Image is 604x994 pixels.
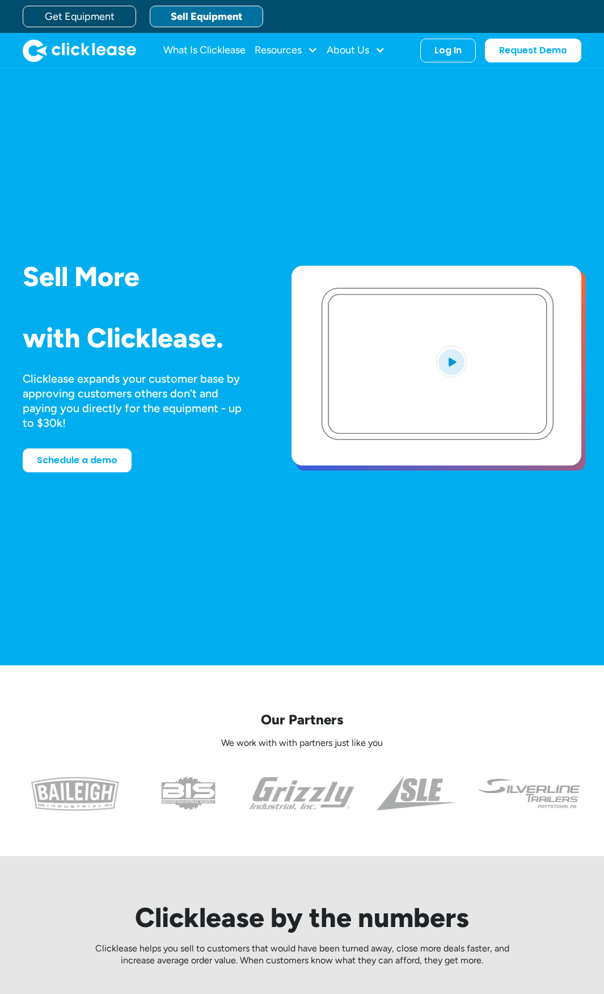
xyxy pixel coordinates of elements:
[23,39,136,62] img: Clicklease logo
[23,6,136,27] a: Get Equipment
[23,323,255,353] h1: with Clicklease.
[31,777,119,811] img: baileigh logo
[85,901,520,934] h2: Clicklease by the numbers
[434,45,462,56] div: Log In
[377,777,454,811] img: a black and white photo of the side of a triangle
[23,448,132,472] a: Schedule a demo
[436,346,467,378] img: Blue play button logo on a light blue circular background
[163,39,246,62] a: What Is Clicklease
[23,39,136,62] a: home
[23,371,255,430] div: Clicklease expands your customer base by approving customers others don’t and paying you directly...
[250,777,354,811] img: the grizzly industrial inc logo
[255,39,318,62] div: Resources
[23,262,255,292] h1: Sell More
[485,39,581,62] a: Request Demo
[23,737,581,749] p: We work with with partners just like you
[477,777,581,811] img: undefined
[161,777,216,811] img: the logo for beaver industrial supply
[327,39,385,62] div: About Us
[23,711,581,728] p: Our Partners
[85,943,520,967] p: Clicklease helps you sell to customers that would have been turned away, close more deals faster,...
[150,6,263,27] a: Sell Equipment
[292,266,581,465] a: open lightbox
